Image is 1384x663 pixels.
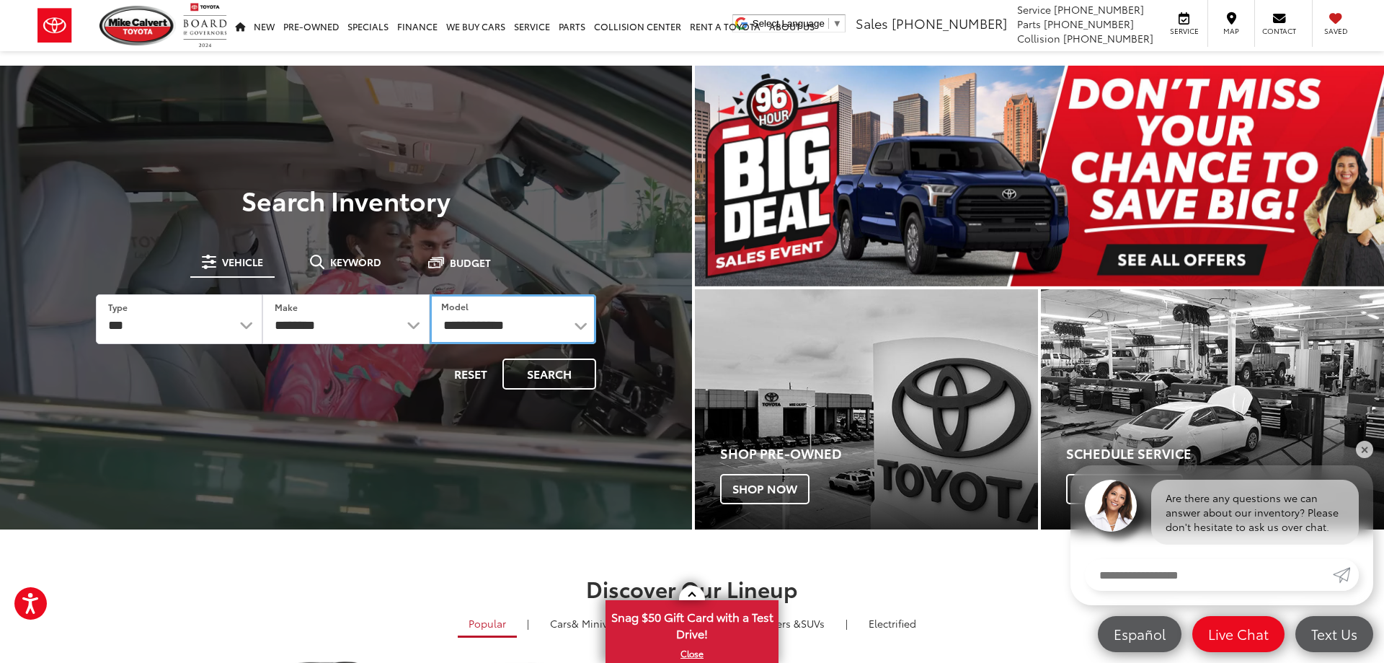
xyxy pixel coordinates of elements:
[607,602,777,646] span: Snag $50 Gift Card with a Test Drive!
[1295,616,1373,652] a: Text Us
[1063,31,1153,45] span: [PHONE_NUMBER]
[458,611,517,638] a: Popular
[99,6,176,45] img: Mike Calvert Toyota
[1085,559,1333,591] input: Enter your message
[833,18,842,29] span: ▼
[523,616,533,631] li: |
[275,301,298,313] label: Make
[108,301,128,313] label: Type
[727,611,835,636] a: SUVs
[184,576,1200,600] h2: Discover Our Lineup
[539,611,631,636] a: Cars
[572,616,620,631] span: & Minivan
[695,289,1038,530] a: Shop Pre-Owned Shop Now
[1066,447,1384,461] h4: Schedule Service
[441,300,469,312] label: Model
[695,289,1038,530] div: Toyota
[1304,625,1365,643] span: Text Us
[1054,2,1144,17] span: [PHONE_NUMBER]
[1106,625,1173,643] span: Español
[330,257,381,267] span: Keyword
[1333,559,1359,591] a: Submit
[1192,616,1285,652] a: Live Chat
[892,14,1007,32] span: [PHONE_NUMBER]
[858,611,927,636] a: Electrified
[695,66,1384,286] section: Carousel section with vehicle pictures - may contain disclaimers.
[828,18,829,29] span: ​
[222,257,263,267] span: Vehicle
[1320,26,1352,36] span: Saved
[1201,625,1276,643] span: Live Chat
[1017,17,1041,31] span: Parts
[1168,26,1200,36] span: Service
[1151,480,1359,545] div: Are there any questions we can answer about our inventory? Please don't hesitate to ask us over c...
[442,359,500,390] button: Reset
[720,447,1038,461] h4: Shop Pre-Owned
[753,18,825,29] span: Select Language
[695,66,1384,286] div: carousel slide number 1 of 1
[450,258,491,268] span: Budget
[61,185,631,214] h3: Search Inventory
[695,66,1384,286] img: Big Deal Sales Event
[1017,31,1060,45] span: Collision
[1098,616,1181,652] a: Español
[856,14,888,32] span: Sales
[720,474,809,504] span: Shop Now
[1044,17,1134,31] span: [PHONE_NUMBER]
[502,359,596,390] button: Search
[1066,474,1183,504] span: Schedule Now
[1085,480,1137,532] img: Agent profile photo
[1041,289,1384,530] a: Schedule Service Schedule Now
[1215,26,1247,36] span: Map
[1041,289,1384,530] div: Toyota
[1262,26,1296,36] span: Contact
[1017,2,1051,17] span: Service
[842,616,851,631] li: |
